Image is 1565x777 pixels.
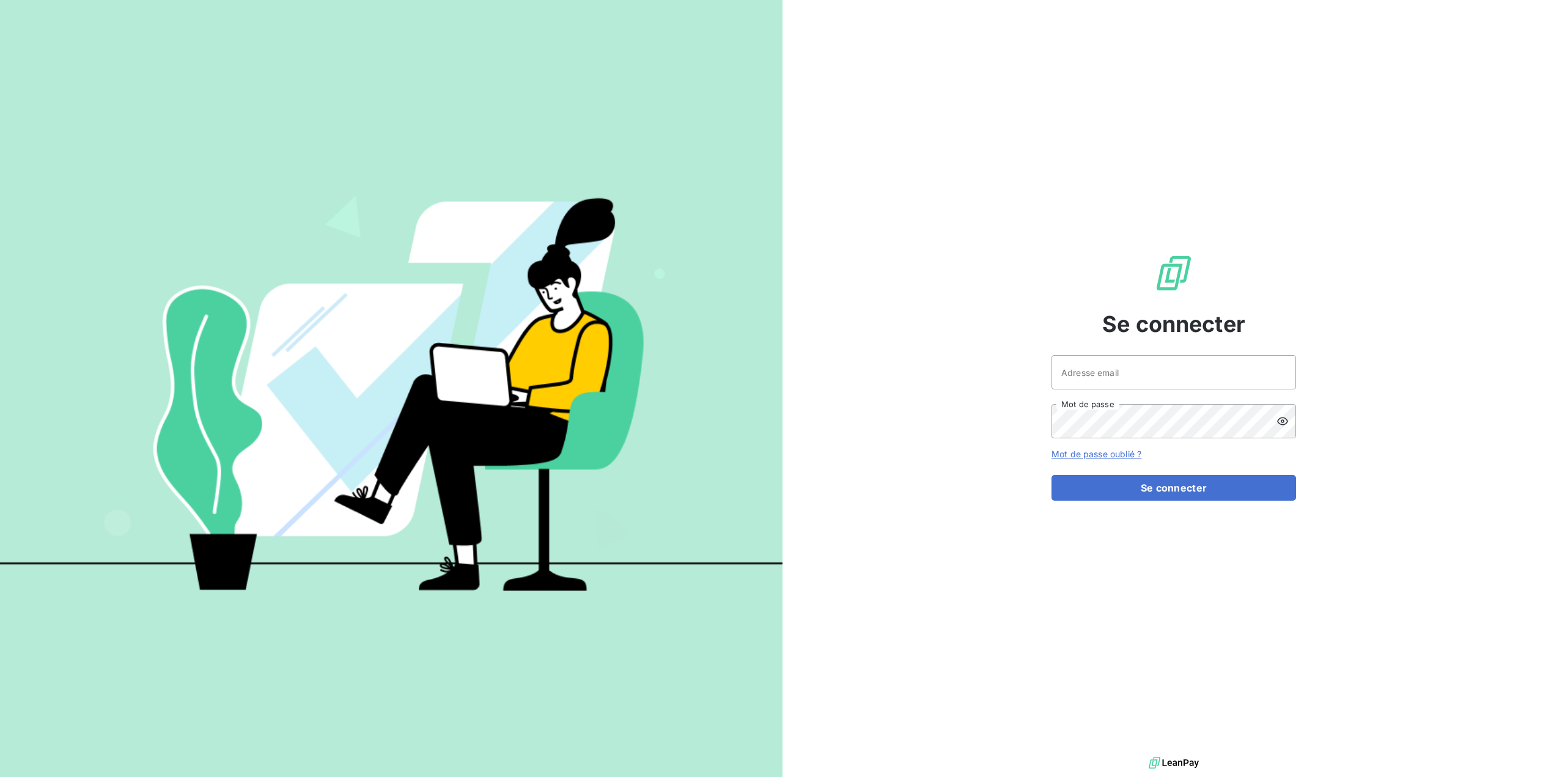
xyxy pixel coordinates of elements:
[1149,754,1199,772] img: logo
[1154,254,1193,293] img: Logo LeanPay
[1051,449,1141,459] a: Mot de passe oublié ?
[1051,355,1296,389] input: placeholder
[1102,307,1245,341] span: Se connecter
[1051,475,1296,501] button: Se connecter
